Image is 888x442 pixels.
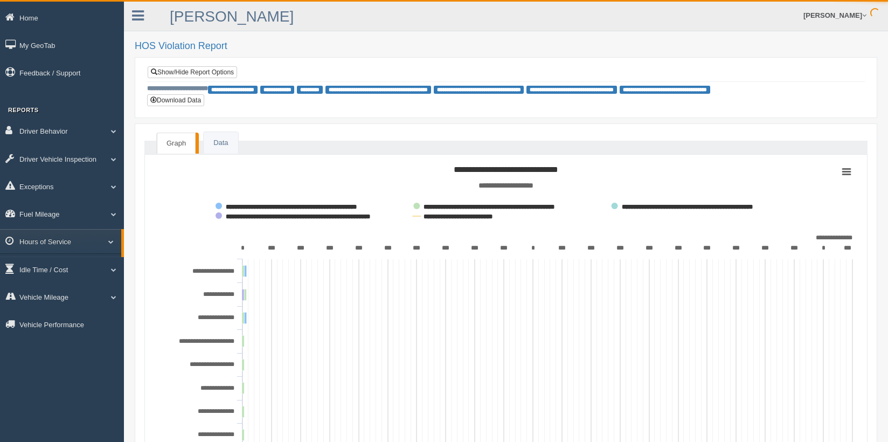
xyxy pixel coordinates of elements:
[148,66,237,78] a: Show/Hide Report Options
[157,133,196,154] a: Graph
[135,41,877,52] h2: HOS Violation Report
[204,132,238,154] a: Data
[170,8,294,25] a: [PERSON_NAME]
[147,94,204,106] button: Download Data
